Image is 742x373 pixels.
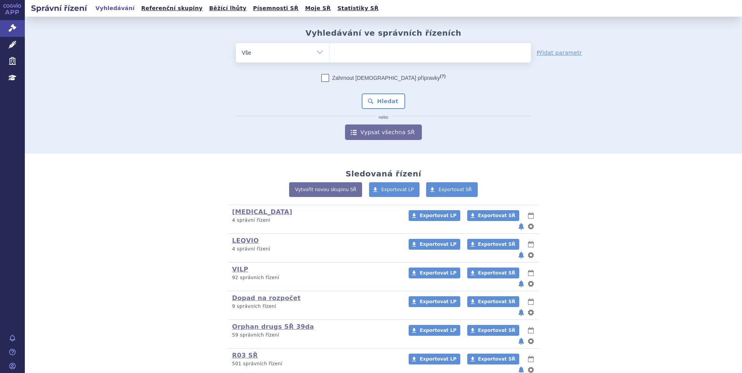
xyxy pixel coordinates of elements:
[467,325,519,336] a: Exportovat SŘ
[303,3,333,14] a: Moje SŘ
[232,303,399,310] p: 9 správních řízení
[232,294,301,302] a: Dopad na rozpočet
[409,354,460,364] a: Exportovat LP
[478,299,515,304] span: Exportovat SŘ
[478,213,515,218] span: Exportovat SŘ
[478,328,515,333] span: Exportovat SŘ
[207,3,249,14] a: Běžící lhůty
[362,93,406,109] button: Hledat
[232,332,399,338] p: 59 správních řízení
[305,28,461,38] h2: Vyhledávání ve správních řízeních
[335,3,381,14] a: Statistiky SŘ
[517,250,525,260] button: notifikace
[409,296,460,307] a: Exportovat LP
[517,279,525,288] button: notifikace
[537,49,582,57] a: Přidat parametr
[517,308,525,317] button: notifikace
[345,169,421,178] h2: Sledovaná řízení
[420,213,456,218] span: Exportovat LP
[93,3,137,14] a: Vyhledávání
[527,308,535,317] button: nastavení
[527,337,535,346] button: nastavení
[232,208,292,216] a: [MEDICAL_DATA]
[409,268,460,278] a: Exportovat LP
[232,217,399,224] p: 4 správní řízení
[527,297,535,306] button: lhůty
[420,356,456,362] span: Exportovat LP
[420,242,456,247] span: Exportovat LP
[527,326,535,335] button: lhůty
[381,187,414,192] span: Exportovat LP
[251,3,301,14] a: Písemnosti SŘ
[527,211,535,220] button: lhůty
[289,182,362,197] a: Vytvořit novou skupinu SŘ
[439,187,472,192] span: Exportovat SŘ
[478,270,515,276] span: Exportovat SŘ
[420,270,456,276] span: Exportovat LP
[440,74,446,79] abbr: (?)
[232,361,399,367] p: 501 správních řízení
[409,239,460,250] a: Exportovat LP
[369,182,420,197] a: Exportovat LP
[232,266,248,273] a: VILP
[478,356,515,362] span: Exportovat SŘ
[527,240,535,249] button: lhůty
[409,325,460,336] a: Exportovat LP
[345,124,422,140] a: Vypsat všechna SŘ
[467,354,519,364] a: Exportovat SŘ
[467,239,519,250] a: Exportovat SŘ
[527,354,535,364] button: lhůty
[232,275,399,281] p: 92 správních řízení
[321,74,446,82] label: Zahrnout [DEMOGRAPHIC_DATA] přípravky
[467,268,519,278] a: Exportovat SŘ
[420,328,456,333] span: Exportovat LP
[375,115,392,120] i: nebo
[527,268,535,278] button: lhůty
[527,250,535,260] button: nastavení
[517,337,525,346] button: notifikace
[420,299,456,304] span: Exportovat LP
[232,246,399,252] p: 4 správní řízení
[467,296,519,307] a: Exportovat SŘ
[139,3,205,14] a: Referenční skupiny
[467,210,519,221] a: Exportovat SŘ
[25,3,93,14] h2: Správní řízení
[409,210,460,221] a: Exportovat LP
[232,237,259,244] a: LEQVIO
[527,279,535,288] button: nastavení
[517,222,525,231] button: notifikace
[478,242,515,247] span: Exportovat SŘ
[426,182,478,197] a: Exportovat SŘ
[232,323,314,330] a: Orphan drugs SŘ 39da
[527,222,535,231] button: nastavení
[232,352,258,359] a: R03 SŘ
